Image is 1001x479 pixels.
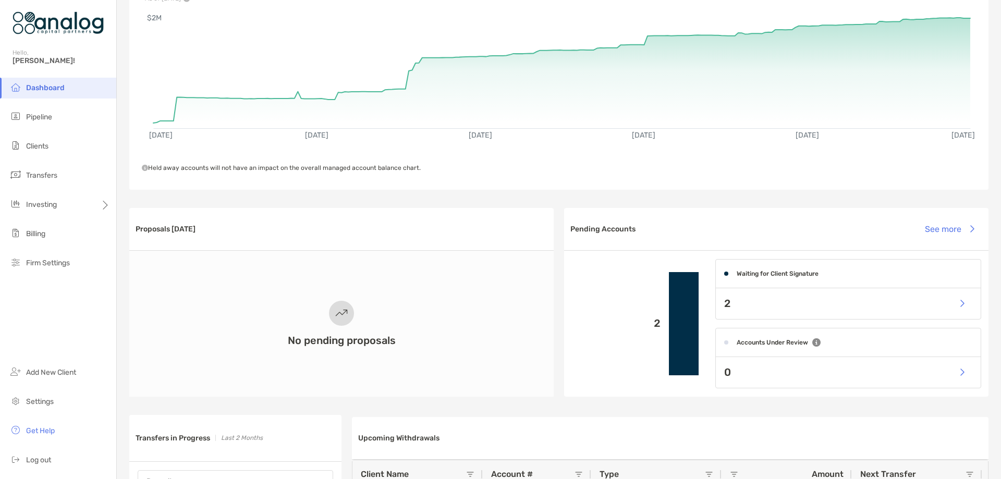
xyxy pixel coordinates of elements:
[724,297,730,310] p: 2
[147,14,162,22] text: $2M
[9,139,22,152] img: clients icon
[136,434,210,443] h3: Transfers in Progress
[9,453,22,465] img: logout icon
[26,368,76,377] span: Add New Client
[632,131,655,140] text: [DATE]
[26,229,45,238] span: Billing
[570,225,636,234] h3: Pending Accounts
[724,366,731,379] p: 0
[26,142,48,151] span: Clients
[136,225,196,234] h3: Proposals [DATE]
[796,131,819,140] text: [DATE]
[221,432,263,445] p: Last 2 Months
[13,4,104,42] img: Zoe Logo
[600,469,619,479] span: Type
[9,395,22,407] img: settings icon
[951,131,975,140] text: [DATE]
[26,259,70,267] span: Firm Settings
[9,198,22,210] img: investing icon
[149,131,173,140] text: [DATE]
[26,171,57,180] span: Transfers
[26,83,65,92] span: Dashboard
[9,424,22,436] img: get-help icon
[358,434,440,443] h3: Upcoming Withdrawals
[26,456,51,464] span: Log out
[26,397,54,406] span: Settings
[860,469,916,479] span: Next Transfer
[142,164,421,171] span: Held away accounts will not have an impact on the overall managed account balance chart.
[26,200,57,209] span: Investing
[917,217,982,240] button: See more
[26,113,52,121] span: Pipeline
[737,339,808,346] h4: Accounts Under Review
[469,131,492,140] text: [DATE]
[812,469,844,479] span: Amount
[26,426,55,435] span: Get Help
[9,110,22,122] img: pipeline icon
[305,131,328,140] text: [DATE]
[572,317,661,330] p: 2
[9,365,22,378] img: add_new_client icon
[9,256,22,268] img: firm-settings icon
[9,227,22,239] img: billing icon
[737,270,819,277] h4: Waiting for Client Signature
[13,56,110,65] span: [PERSON_NAME]!
[288,334,396,347] h3: No pending proposals
[361,469,409,479] span: Client Name
[491,469,533,479] span: Account #
[9,81,22,93] img: dashboard icon
[9,168,22,181] img: transfers icon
